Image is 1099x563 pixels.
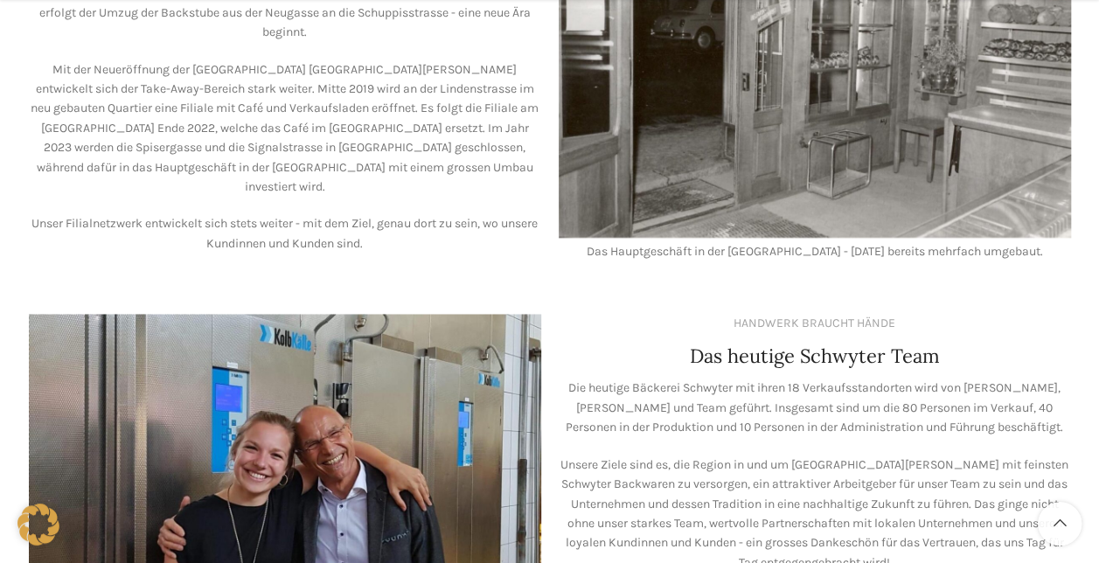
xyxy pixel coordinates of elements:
[690,343,940,370] h4: Das heutige Schwyter Team
[587,244,1043,259] span: Das Hauptgeschäft in der [GEOGRAPHIC_DATA] - [DATE] bereits mehrfach umgebaut.
[559,379,1071,437] p: Die heutige Bäckerei Schwyter mit ihren 18 Verkaufsstandorten wird von [PERSON_NAME], [PERSON_NAM...
[734,314,895,333] div: HANDWERK BRAUCHT HÄNDE
[31,216,538,250] span: Unser Filialnetzwerk entwickelt sich stets weiter - mit dem Ziel, genau dort zu sein, wo unsere K...
[1038,502,1082,546] a: Scroll to top button
[31,62,539,194] span: Mit der Neueröffnung der [GEOGRAPHIC_DATA] [GEOGRAPHIC_DATA][PERSON_NAME] entwickelt sich der Tak...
